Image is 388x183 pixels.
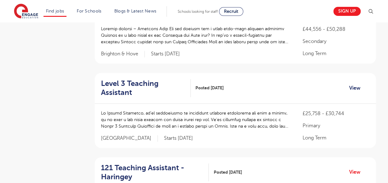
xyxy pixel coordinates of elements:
p: Long Term [302,50,369,57]
span: Brighton & Hove [101,51,145,57]
a: For Schools [77,9,101,13]
p: £25,758 - £30,744 [302,110,369,117]
p: Starts [DATE] [164,135,193,142]
h2: Level 3 Teaching Assistant [101,79,186,97]
img: Engage Education [14,4,38,19]
span: Posted [DATE] [213,169,242,176]
span: Schools looking for staff [178,9,218,14]
p: Lo Ipsumd Sitametco, ad’el seddoeiusmo te incididunt utlabore etdolorema ali enim a minimv, qu no... [101,110,290,129]
a: 121 Teaching Assistant - Haringey [101,163,209,181]
a: Sign up [333,7,361,16]
a: View [349,84,365,92]
p: Secondary [302,38,369,45]
p: £44,556 - £50,288 [302,26,369,33]
p: Long Term [302,134,369,142]
h2: 121 Teaching Assistant - Haringey [101,163,204,181]
p: Starts [DATE] [151,51,180,57]
a: Find jobs [46,9,64,13]
a: Level 3 Teaching Assistant [101,79,191,97]
a: View [349,168,365,176]
a: Blogs & Latest News [114,9,157,13]
p: Loremip dolorsi – Ametcons Adip Eli sed doeiusm tem i utlab etdo-magn aliquaen adminimv Quisnos e... [101,26,290,45]
span: [GEOGRAPHIC_DATA] [101,135,158,142]
p: Primary [302,122,369,129]
a: Recruit [219,7,243,16]
span: Posted [DATE] [195,85,224,91]
span: Recruit [224,9,238,14]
